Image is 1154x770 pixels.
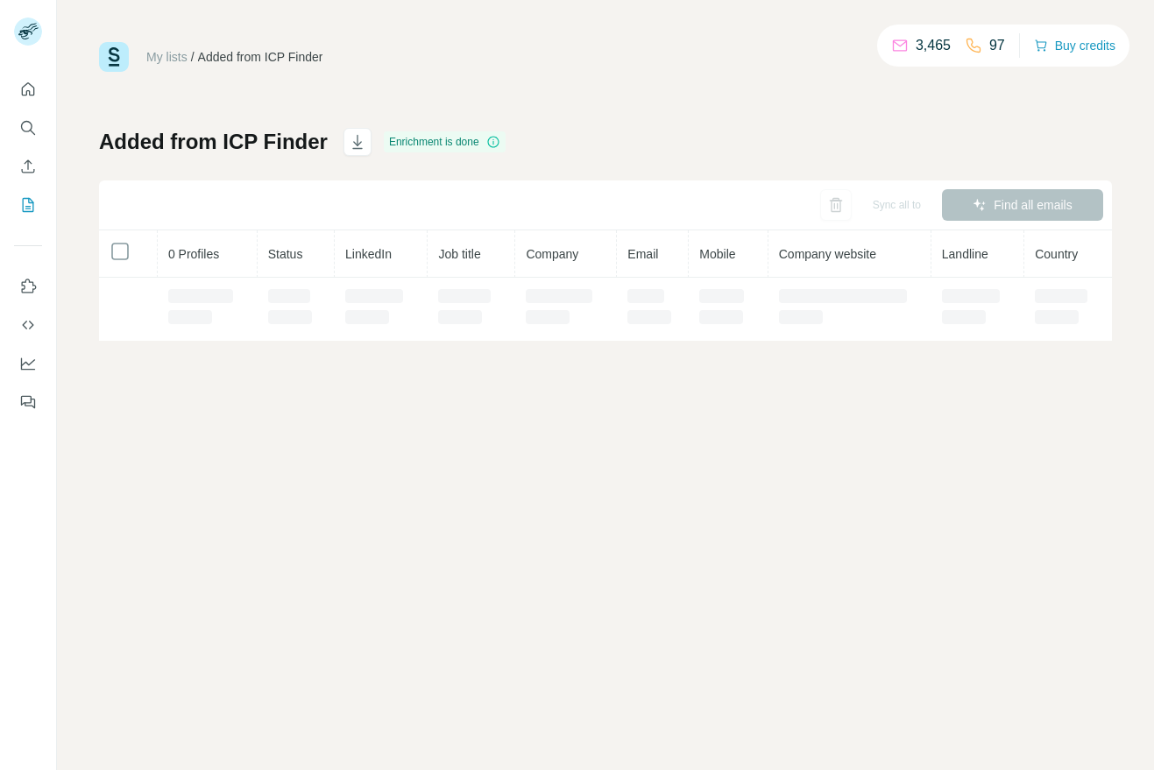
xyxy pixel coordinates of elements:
p: 3,465 [916,35,951,56]
button: Buy credits [1034,33,1115,58]
button: Dashboard [14,348,42,379]
img: Surfe Logo [99,42,129,72]
button: Use Surfe on LinkedIn [14,271,42,302]
span: Email [627,247,658,261]
span: Company [526,247,578,261]
p: 97 [989,35,1005,56]
span: Mobile [699,247,735,261]
button: My lists [14,189,42,221]
div: Added from ICP Finder [198,48,323,66]
span: 0 Profiles [168,247,219,261]
button: Use Surfe API [14,309,42,341]
div: Enrichment is done [384,131,506,152]
h1: Added from ICP Finder [99,128,328,156]
span: Company website [779,247,876,261]
button: Search [14,112,42,144]
button: Feedback [14,386,42,418]
span: LinkedIn [345,247,392,261]
span: Status [268,247,303,261]
a: My lists [146,50,188,64]
button: Enrich CSV [14,151,42,182]
span: Country [1035,247,1078,261]
span: Job title [438,247,480,261]
span: Landline [942,247,988,261]
li: / [191,48,195,66]
button: Quick start [14,74,42,105]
